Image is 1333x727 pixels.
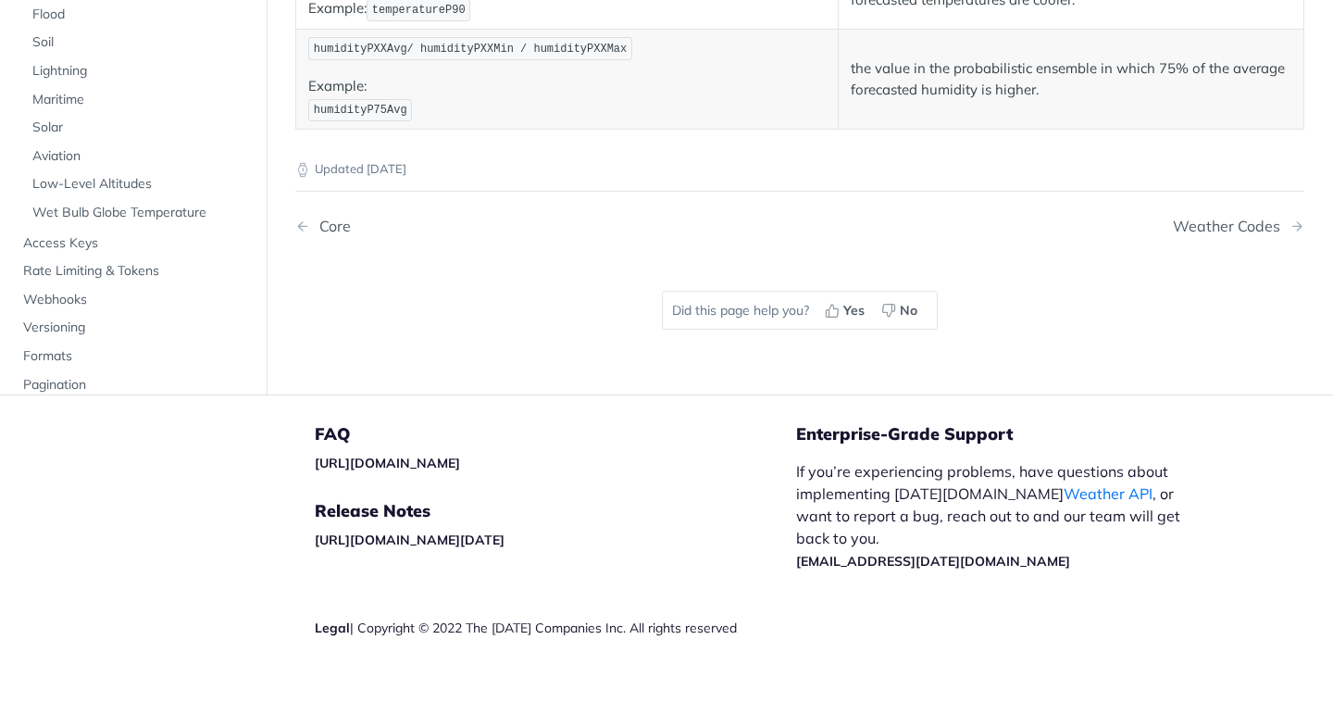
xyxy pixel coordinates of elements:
[23,57,253,85] a: Lightning
[14,286,253,314] a: Webhooks
[32,147,248,166] span: Aviation
[662,291,938,330] div: Did this page help you?
[14,343,253,370] a: Formats
[315,619,796,637] div: | Copyright © 2022 The [DATE] Companies Inc. All rights reserved
[23,376,248,395] span: Pagination
[796,553,1070,570] a: [EMAIL_ADDRESS][DATE][DOMAIN_NAME]
[23,234,248,253] span: Access Keys
[1173,218,1289,235] div: Weather Codes
[23,143,253,170] a: Aviation
[295,160,1304,179] p: Updated [DATE]
[23,291,248,309] span: Webhooks
[796,423,1229,445] h5: Enterprise-Grade Support
[308,76,826,123] p: Example:
[23,114,253,142] a: Solar
[32,6,248,24] span: Flood
[1064,484,1152,503] a: Weather API
[315,455,460,471] a: [URL][DOMAIN_NAME]
[14,314,253,342] a: Versioning
[14,257,253,285] a: Rate Limiting & Tokens
[23,319,248,337] span: Versioning
[23,347,248,366] span: Formats
[32,204,248,222] span: Wet Bulb Globe Temperature
[32,33,248,52] span: Soil
[315,620,350,636] a: Legal
[818,296,875,324] button: Yes
[900,301,917,320] span: No
[310,218,351,235] div: Core
[314,104,407,117] span: humidityP75Avg
[796,460,1200,571] p: If you’re experiencing problems, have questions about implementing [DATE][DOMAIN_NAME] , or want ...
[314,43,627,56] span: humidityPXXAvg/ humidityPXXMin / humidityPXXMax
[32,119,248,137] span: Solar
[875,296,928,324] button: No
[14,230,253,257] a: Access Keys
[23,1,253,29] a: Flood
[23,199,253,227] a: Wet Bulb Globe Temperature
[843,301,865,320] span: Yes
[23,29,253,56] a: Soil
[315,532,505,548] a: [URL][DOMAIN_NAME][DATE]
[23,262,248,281] span: Rate Limiting & Tokens
[295,199,1304,254] nav: Pagination Controls
[851,58,1291,100] p: the value in the probabilistic ensemble in which 75% of the average forecasted humidity is higher.
[32,91,248,109] span: Maritime
[315,423,796,445] h5: FAQ
[315,500,796,522] h5: Release Notes
[372,4,466,17] span: temperatureP90
[23,170,253,198] a: Low-Level Altitudes
[1173,218,1304,235] a: Next Page: Weather Codes
[14,371,253,399] a: Pagination
[32,175,248,194] span: Low-Level Altitudes
[295,218,728,235] a: Previous Page: Core
[32,62,248,81] span: Lightning
[23,86,253,114] a: Maritime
